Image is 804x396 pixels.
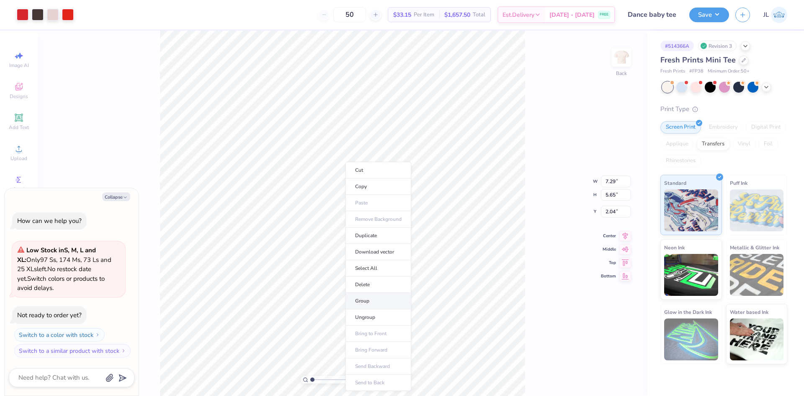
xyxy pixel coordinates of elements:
[730,243,779,252] span: Metallic & Glitter Ink
[9,62,29,69] span: Image AI
[763,10,769,20] span: JL
[345,293,411,309] li: Group
[621,6,683,23] input: Untitled Design
[664,243,685,252] span: Neon Ink
[121,348,126,353] img: Switch to a similar product with stock
[616,70,627,77] div: Back
[13,186,26,193] span: Greek
[660,68,685,75] span: Fresh Prints
[730,308,768,316] span: Water based Ink
[703,121,743,134] div: Embroidery
[660,138,694,150] div: Applique
[613,49,630,65] img: Back
[730,179,747,187] span: Puff Ink
[17,246,111,292] span: Only 97 Ss, 174 Ms, 73 Ls and 25 XLs left. Switch colors or products to avoid delays.
[698,41,737,51] div: Revision 3
[689,68,703,75] span: # FP38
[17,311,82,319] div: Not ready to order yet?
[660,155,701,167] div: Rhinestones
[333,7,366,22] input: – –
[10,93,28,100] span: Designs
[601,233,616,239] span: Center
[9,124,29,131] span: Add Text
[664,179,686,187] span: Standard
[730,254,784,296] img: Metallic & Glitter Ink
[730,189,784,231] img: Puff Ink
[696,138,730,150] div: Transfers
[763,7,787,23] a: JL
[549,10,595,19] span: [DATE] - [DATE]
[771,7,787,23] img: Jairo Laqui
[414,10,434,19] span: Per Item
[345,162,411,179] li: Cut
[393,10,411,19] span: $33.15
[601,246,616,252] span: Middle
[345,179,411,195] li: Copy
[664,318,718,360] img: Glow in the Dark Ink
[664,189,718,231] img: Standard
[17,217,82,225] div: How can we help you?
[708,68,750,75] span: Minimum Order: 50 +
[502,10,534,19] span: Est. Delivery
[473,10,485,19] span: Total
[14,328,105,342] button: Switch to a color with stock
[732,138,756,150] div: Vinyl
[95,332,100,337] img: Switch to a color with stock
[660,55,736,65] span: Fresh Prints Mini Tee
[10,155,27,162] span: Upload
[660,41,694,51] div: # 514366A
[746,121,786,134] div: Digital Print
[758,138,778,150] div: Foil
[660,121,701,134] div: Screen Print
[102,192,130,201] button: Collapse
[664,308,712,316] span: Glow in the Dark Ink
[444,10,470,19] span: $1,657.50
[345,309,411,326] li: Ungroup
[601,260,616,266] span: Top
[17,246,96,264] strong: Low Stock in S, M, L and XL :
[14,344,131,357] button: Switch to a similar product with stock
[345,244,411,260] li: Download vector
[17,265,91,283] span: No restock date yet.
[345,260,411,277] li: Select All
[689,8,729,22] button: Save
[601,273,616,279] span: Bottom
[345,277,411,293] li: Delete
[660,104,787,114] div: Print Type
[600,12,608,18] span: FREE
[730,318,784,360] img: Water based Ink
[345,228,411,244] li: Duplicate
[664,254,718,296] img: Neon Ink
